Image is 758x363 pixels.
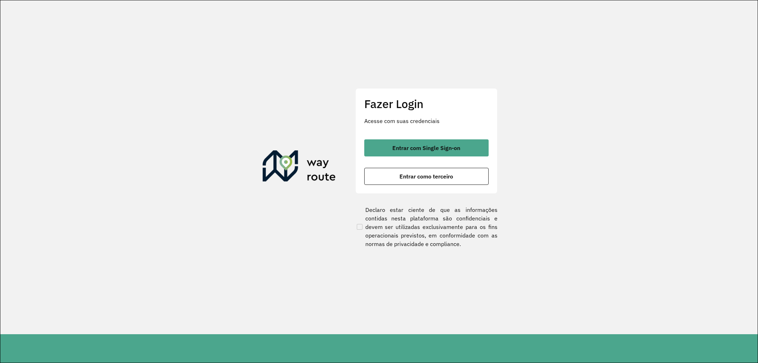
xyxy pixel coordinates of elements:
span: Entrar como terceiro [399,174,453,179]
p: Acesse com suas credenciais [364,117,489,125]
label: Declaro estar ciente de que as informações contidas nesta plataforma são confidenciais e devem se... [355,205,498,248]
button: button [364,139,489,156]
button: button [364,168,489,185]
h2: Fazer Login [364,97,489,111]
span: Entrar com Single Sign-on [392,145,460,151]
img: Roteirizador AmbevTech [263,150,336,185]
